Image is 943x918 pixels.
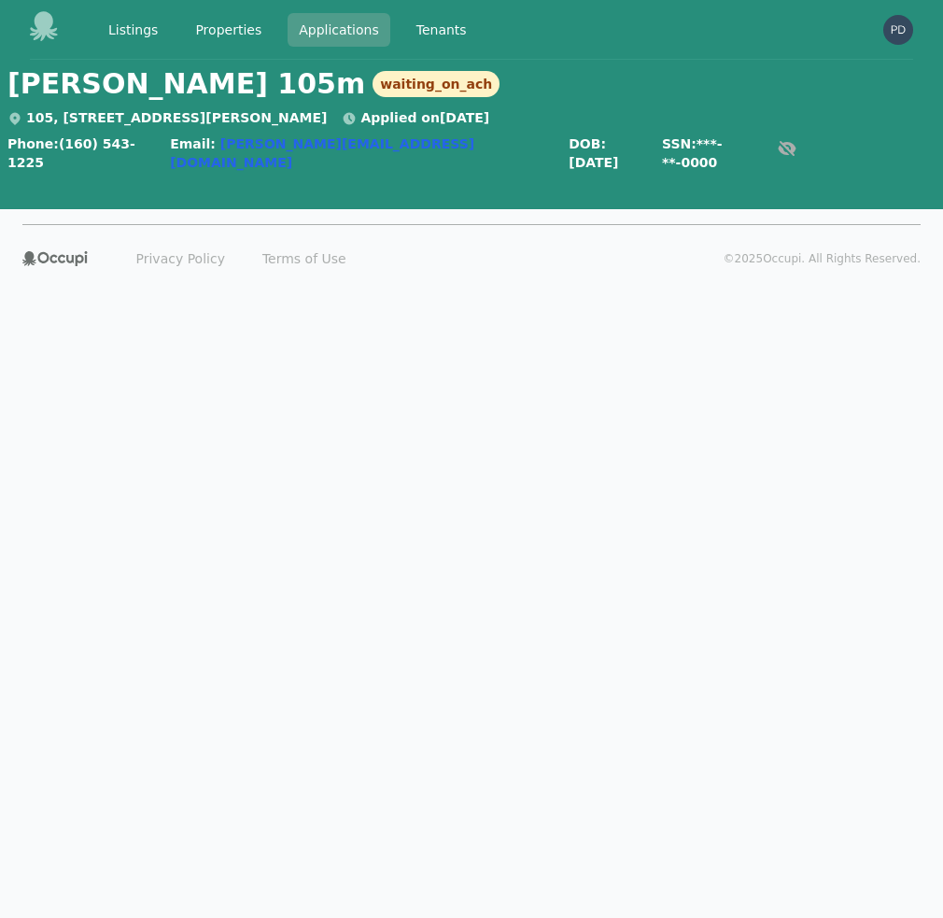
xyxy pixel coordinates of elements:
[373,71,500,97] span: waiting_on_ach
[7,134,155,172] div: Phone: (160) 543-1225
[7,67,365,101] span: [PERSON_NAME] 105m
[170,136,474,170] a: [PERSON_NAME][EMAIL_ADDRESS][DOMAIN_NAME]
[251,244,358,274] a: Terms of Use
[405,13,478,47] a: Tenants
[342,110,489,125] span: Applied on [DATE]
[724,251,921,266] p: © 2025 Occupi. All Rights Reserved.
[170,134,554,172] div: Email:
[288,13,390,47] a: Applications
[184,13,273,47] a: Properties
[97,13,169,47] a: Listings
[569,134,647,172] div: DOB: [DATE]
[125,244,236,274] a: Privacy Policy
[7,110,327,125] span: 105, [STREET_ADDRESS][PERSON_NAME]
